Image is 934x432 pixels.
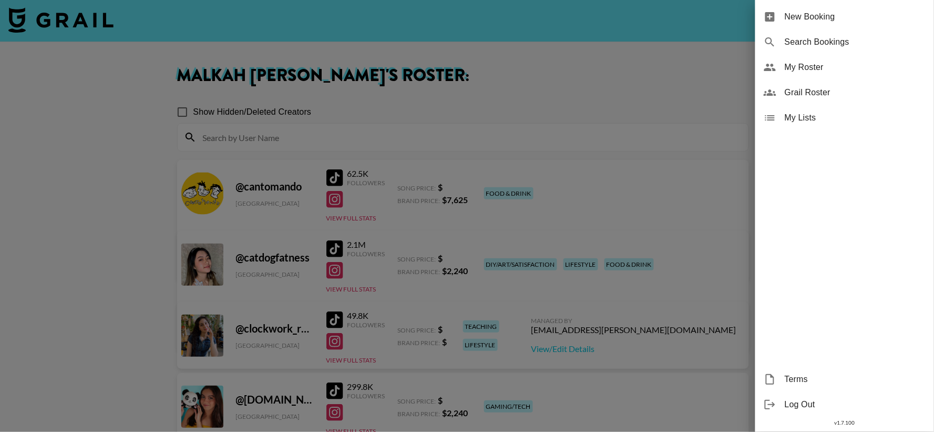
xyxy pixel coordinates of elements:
div: New Booking [755,4,934,29]
span: Terms [785,373,926,386]
span: My Lists [785,112,926,124]
span: New Booking [785,11,926,23]
div: My Lists [755,105,934,130]
span: Log Out [785,398,926,411]
div: Search Bookings [755,29,934,55]
span: Grail Roster [785,86,926,99]
div: Log Out [755,392,934,417]
div: v 1.7.100 [755,417,934,428]
div: Grail Roster [755,80,934,105]
div: My Roster [755,55,934,80]
div: Terms [755,367,934,392]
span: Search Bookings [785,36,926,48]
span: My Roster [785,61,926,74]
